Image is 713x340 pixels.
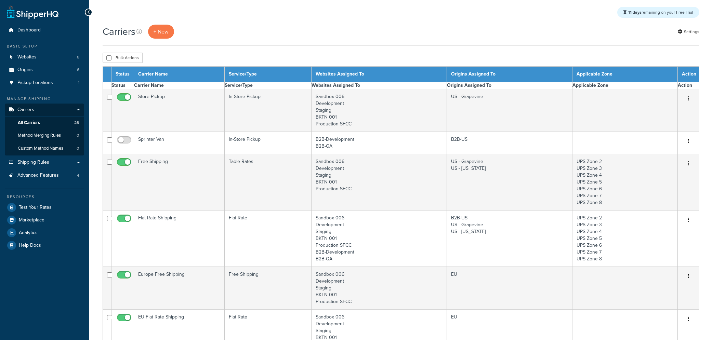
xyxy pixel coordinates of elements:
div: Resources [5,194,84,200]
td: Flat Rate [225,210,312,267]
td: Sandbox 006 Development Staging BKTN 001 Production SFCC [311,154,447,210]
th: Origins Assigned To [447,82,572,89]
th: Action [678,67,699,82]
a: Method Merging Rules 0 [5,129,84,142]
li: Method Merging Rules [5,129,84,142]
td: Store Pickup [134,89,225,132]
a: Test Your Rates [5,201,84,214]
div: remaining on your Free Trial [617,7,699,18]
th: Action [678,82,699,89]
th: Service/Type [225,82,312,89]
a: All Carriers 28 [5,117,84,129]
a: Analytics [5,227,84,239]
a: Settings [678,27,699,37]
td: Sandbox 006 Development Staging BKTN 001 Production SFCC [311,89,447,132]
span: All Carriers [18,120,40,126]
span: 0 [77,133,79,138]
span: 28 [74,120,79,126]
a: Dashboard [5,24,84,37]
td: US - Grapevine US - [US_STATE] [447,154,572,210]
span: Pickup Locations [17,80,53,86]
a: Advanced Features 4 [5,169,84,182]
a: Marketplace [5,214,84,226]
strong: 11 days [628,9,642,15]
li: Custom Method Names [5,142,84,155]
a: + New [148,25,174,39]
span: Method Merging Rules [18,133,61,138]
th: Service/Type [225,67,312,82]
th: Carrier Name [134,67,225,82]
td: UPS Zone 2 UPS Zone 3 UPS Zone 4 UPS Zone 5 UPS Zone 6 UPS Zone 7 UPS Zone 8 [572,210,677,267]
span: Dashboard [17,27,41,33]
span: 0 [77,146,79,151]
span: Custom Method Names [18,146,63,151]
td: Free Shipping [225,267,312,310]
td: B2B-US US - Grapevine US - [US_STATE] [447,210,572,267]
td: B2B-Development B2B-QA [311,132,447,154]
td: Free Shipping [134,154,225,210]
span: Origins [17,67,33,73]
span: Advanced Features [17,173,59,178]
th: Websites Assigned To [311,67,447,82]
th: Origins Assigned To [447,67,572,82]
td: Sandbox 006 Development Staging BKTN 001 Production SFCC [311,267,447,310]
a: Origins 6 [5,64,84,76]
span: Websites [17,54,37,60]
td: Europe Free Shipping [134,267,225,310]
span: 6 [77,67,79,73]
td: In-Store Pickup [225,89,312,132]
td: US - Grapevine [447,89,572,132]
a: Carriers [5,104,84,116]
td: B2B-US [447,132,572,154]
li: Websites [5,51,84,64]
td: In-Store Pickup [225,132,312,154]
td: Sprinter Van [134,132,225,154]
td: Sandbox 006 Development Staging BKTN 001 Production SFCC B2B-Development B2B-QA [311,210,447,267]
li: Pickup Locations [5,77,84,89]
a: Pickup Locations 1 [5,77,84,89]
li: Carriers [5,104,84,155]
td: Table Rates [225,154,312,210]
span: Marketplace [19,217,44,223]
div: Manage Shipping [5,96,84,102]
li: Advanced Features [5,169,84,182]
th: Applicable Zone [572,67,677,82]
a: Help Docs [5,239,84,251]
div: Basic Setup [5,43,84,49]
th: Status [111,82,134,89]
td: Flat Rate Shipping [134,210,225,267]
li: All Carriers [5,117,84,129]
a: Custom Method Names 0 [5,142,84,155]
td: EU [447,267,572,310]
a: Websites 8 [5,51,84,64]
button: Bulk Actions [103,53,143,63]
h1: Carriers [103,25,135,38]
span: Shipping Rules [17,160,49,165]
span: Help Docs [19,243,41,248]
a: ShipperHQ Home [7,5,58,19]
span: Test Your Rates [19,205,52,210]
td: UPS Zone 2 UPS Zone 3 UPS Zone 4 UPS Zone 5 UPS Zone 6 UPS Zone 7 UPS Zone 8 [572,154,677,210]
span: 1 [78,80,79,86]
span: 8 [77,54,79,60]
li: Origins [5,64,84,76]
a: Shipping Rules [5,156,84,169]
span: Analytics [19,230,38,236]
span: 4 [77,173,79,178]
th: Carrier Name [134,82,225,89]
th: Applicable Zone [572,82,677,89]
span: Carriers [17,107,34,113]
th: Status [111,67,134,82]
th: Websites Assigned To [311,82,447,89]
